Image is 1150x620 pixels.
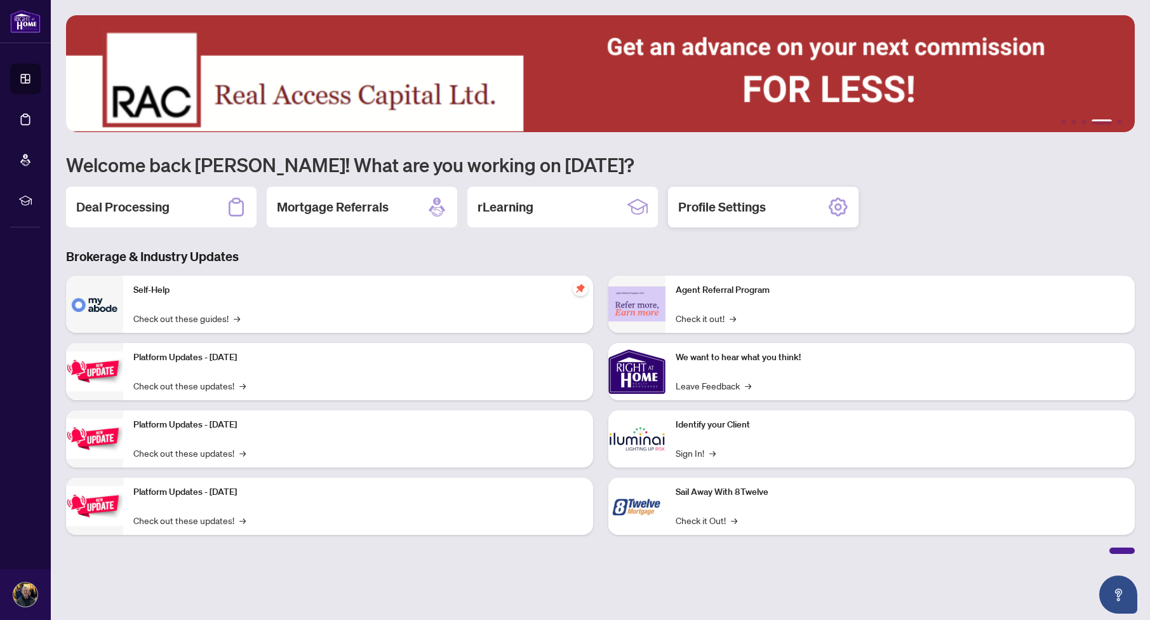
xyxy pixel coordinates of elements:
[678,198,766,216] h2: Profile Settings
[66,152,1135,177] h1: Welcome back [PERSON_NAME]! What are you working on [DATE]?
[608,410,665,468] img: Identify your Client
[573,281,588,296] span: pushpin
[1117,119,1122,125] button: 5
[133,379,246,393] a: Check out these updates!→
[133,311,240,325] a: Check out these guides!→
[1071,119,1076,125] button: 2
[676,351,1125,365] p: We want to hear what you think!
[133,485,583,499] p: Platform Updates - [DATE]
[10,10,41,33] img: logo
[730,311,736,325] span: →
[676,485,1125,499] p: Sail Away With 8Twelve
[676,418,1125,432] p: Identify your Client
[608,343,665,400] img: We want to hear what you think!
[13,583,37,607] img: Profile Icon
[133,446,246,460] a: Check out these updates!→
[66,248,1135,266] h3: Brokerage & Industry Updates
[1061,119,1066,125] button: 1
[676,283,1125,297] p: Agent Referral Program
[1099,576,1137,614] button: Open asap
[239,379,246,393] span: →
[676,311,736,325] a: Check it out!→
[277,198,389,216] h2: Mortgage Referrals
[239,513,246,527] span: →
[731,513,737,527] span: →
[478,198,533,216] h2: rLearning
[66,419,123,459] img: Platform Updates - July 8, 2025
[1092,119,1112,125] button: 4
[1081,119,1086,125] button: 3
[239,446,246,460] span: →
[133,283,583,297] p: Self-Help
[234,311,240,325] span: →
[133,351,583,365] p: Platform Updates - [DATE]
[676,513,737,527] a: Check it Out!→
[66,15,1135,132] img: Slide 3
[745,379,751,393] span: →
[66,276,123,333] img: Self-Help
[608,478,665,535] img: Sail Away With 8Twelve
[66,351,123,391] img: Platform Updates - July 21, 2025
[76,198,170,216] h2: Deal Processing
[676,446,716,460] a: Sign In!→
[676,379,751,393] a: Leave Feedback→
[133,513,246,527] a: Check out these updates!→
[66,486,123,526] img: Platform Updates - June 23, 2025
[133,418,583,432] p: Platform Updates - [DATE]
[709,446,716,460] span: →
[608,286,665,321] img: Agent Referral Program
